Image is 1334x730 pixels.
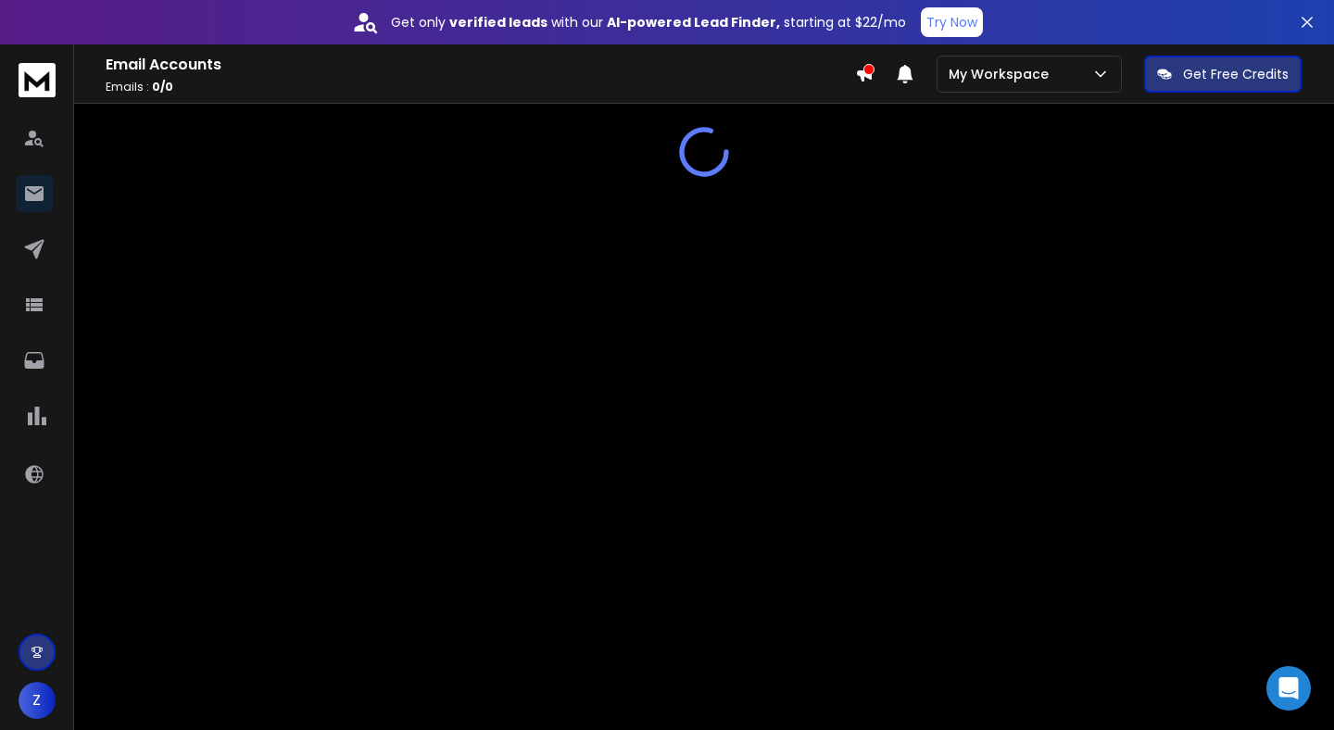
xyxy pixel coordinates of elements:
[926,13,977,31] p: Try Now
[449,13,547,31] strong: verified leads
[19,682,56,719] button: Z
[1183,65,1289,83] p: Get Free Credits
[949,65,1056,83] p: My Workspace
[607,13,780,31] strong: AI-powered Lead Finder,
[1144,56,1302,93] button: Get Free Credits
[391,13,906,31] p: Get only with our starting at $22/mo
[106,54,855,76] h1: Email Accounts
[152,79,173,94] span: 0 / 0
[19,63,56,97] img: logo
[921,7,983,37] button: Try Now
[1266,666,1311,711] div: Open Intercom Messenger
[106,80,855,94] p: Emails :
